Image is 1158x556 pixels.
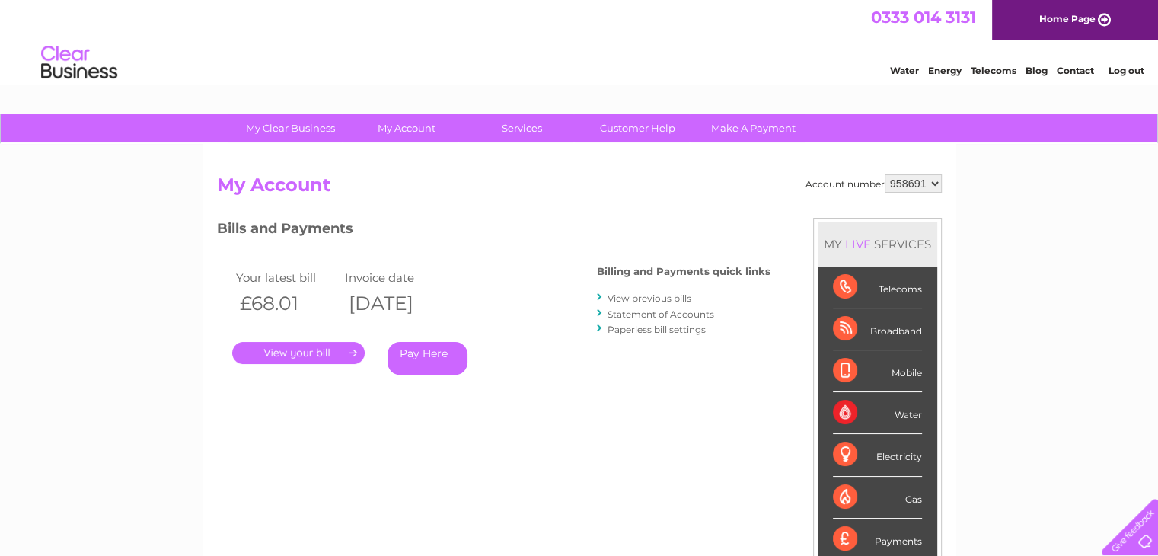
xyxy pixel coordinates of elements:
[40,40,118,86] img: logo.png
[871,8,976,27] a: 0333 014 3131
[833,434,922,476] div: Electricity
[388,342,467,375] a: Pay Here
[232,267,342,288] td: Your latest bill
[575,114,700,142] a: Customer Help
[1026,65,1048,76] a: Blog
[232,342,365,364] a: .
[928,65,962,76] a: Energy
[1057,65,1094,76] a: Contact
[805,174,942,193] div: Account number
[608,308,714,320] a: Statement of Accounts
[833,477,922,519] div: Gas
[818,222,937,266] div: MY SERVICES
[608,324,706,335] a: Paperless bill settings
[833,392,922,434] div: Water
[890,65,919,76] a: Water
[228,114,353,142] a: My Clear Business
[1108,65,1144,76] a: Log out
[691,114,816,142] a: Make A Payment
[833,350,922,392] div: Mobile
[833,267,922,308] div: Telecoms
[971,65,1016,76] a: Telecoms
[597,266,770,277] h4: Billing and Payments quick links
[608,292,691,304] a: View previous bills
[833,308,922,350] div: Broadband
[217,174,942,203] h2: My Account
[232,288,342,319] th: £68.01
[459,114,585,142] a: Services
[220,8,939,74] div: Clear Business is a trading name of Verastar Limited (registered in [GEOGRAPHIC_DATA] No. 3667643...
[217,218,770,244] h3: Bills and Payments
[842,237,874,251] div: LIVE
[341,288,451,319] th: [DATE]
[341,267,451,288] td: Invoice date
[343,114,469,142] a: My Account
